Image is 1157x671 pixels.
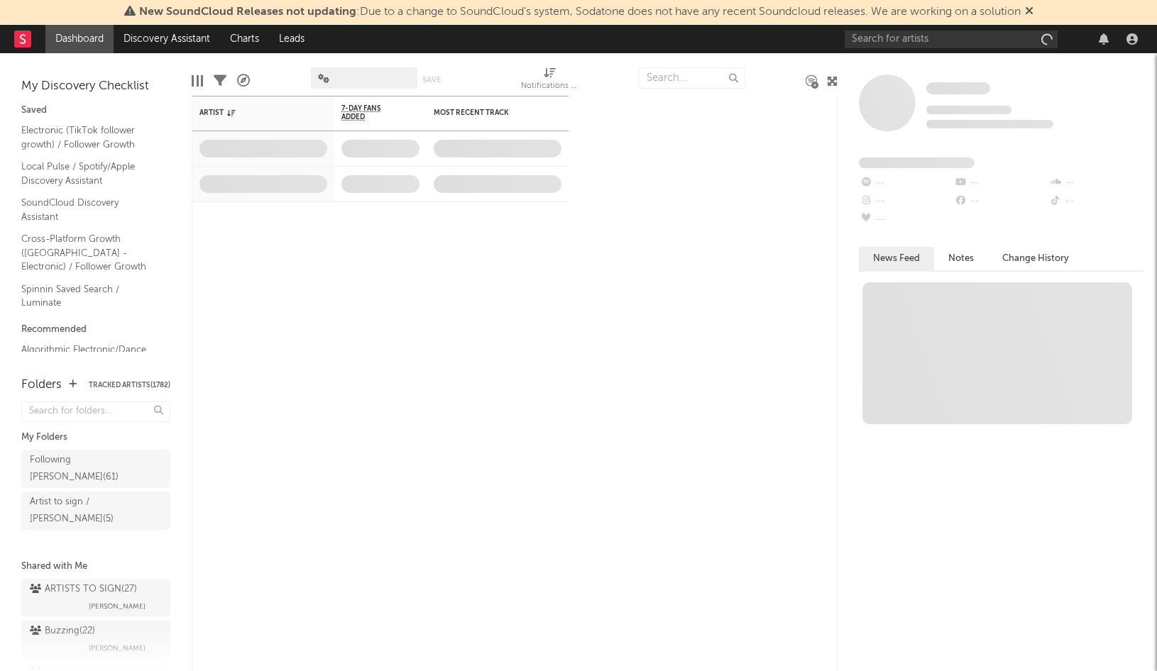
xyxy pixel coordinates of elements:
input: Search... [639,67,745,89]
a: Cross-Platform Growth ([GEOGRAPHIC_DATA] - Electronic) / Follower Growth [21,231,156,274]
div: Edit Columns [192,60,203,101]
span: 7-Day Fans Added [341,104,398,121]
span: Fans Added by Platform [859,157,975,168]
a: Buzzing(22)[PERSON_NAME] [21,621,170,659]
div: My Folders [21,429,170,446]
div: -- [1048,192,1143,211]
a: Charts [220,25,269,53]
div: Shared with Me [21,558,170,575]
span: Tracking Since: [DATE] [926,106,1011,114]
a: Discovery Assistant [114,25,220,53]
a: Some Artist [926,82,990,96]
div: Artist to sign / [PERSON_NAME] ( 5 ) [30,494,130,528]
div: -- [859,192,953,211]
span: 0 fans last week [926,120,1053,128]
div: ARTISTS TO SIGN ( 27 ) [30,581,137,598]
div: Notifications (Artist) [521,60,578,101]
button: Tracked Artists(1782) [89,382,170,389]
button: Save [422,76,441,84]
span: [PERSON_NAME] [89,640,146,657]
div: Notifications (Artist) [521,78,578,95]
button: Notes [934,247,988,270]
a: SoundCloud Discovery Assistant [21,195,156,224]
span: New SoundCloud Releases not updating [139,6,356,18]
a: Dashboard [45,25,114,53]
div: A&R Pipeline [237,60,250,101]
span: [PERSON_NAME] [89,598,146,615]
a: Following [PERSON_NAME](61) [21,450,170,488]
div: -- [953,174,1048,192]
div: Artist [199,109,306,117]
a: Artist to sign / [PERSON_NAME](5) [21,492,170,530]
div: -- [859,174,953,192]
input: Search for folders... [21,401,170,422]
a: ARTISTS TO SIGN(27)[PERSON_NAME] [21,579,170,617]
span: Dismiss [1025,6,1033,18]
div: -- [1048,174,1143,192]
a: Electronic (TikTok follower growth) / Follower Growth [21,123,156,152]
div: Buzzing ( 22 ) [30,623,95,640]
input: Search for artists [845,30,1058,48]
a: Algorithmic Electronic/Dance A&R List [21,342,156,371]
div: My Discovery Checklist [21,78,170,95]
div: -- [953,192,1048,211]
div: Filters [214,60,226,101]
button: News Feed [859,247,934,270]
div: -- [859,211,953,229]
div: Saved [21,102,170,119]
span: Some Artist [926,82,990,94]
span: : Due to a change to SoundCloud's system, Sodatone does not have any recent Soundcloud releases. ... [139,6,1021,18]
a: Local Pulse / Spotify/Apple Discovery Assistant [21,159,156,188]
button: Change History [988,247,1083,270]
div: Folders [21,377,62,394]
a: Spinnin Saved Search / Luminate [21,282,156,311]
div: Most Recent Track [434,109,540,117]
a: Leads [269,25,314,53]
div: Following [PERSON_NAME] ( 61 ) [30,452,130,486]
div: Recommended [21,321,170,338]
